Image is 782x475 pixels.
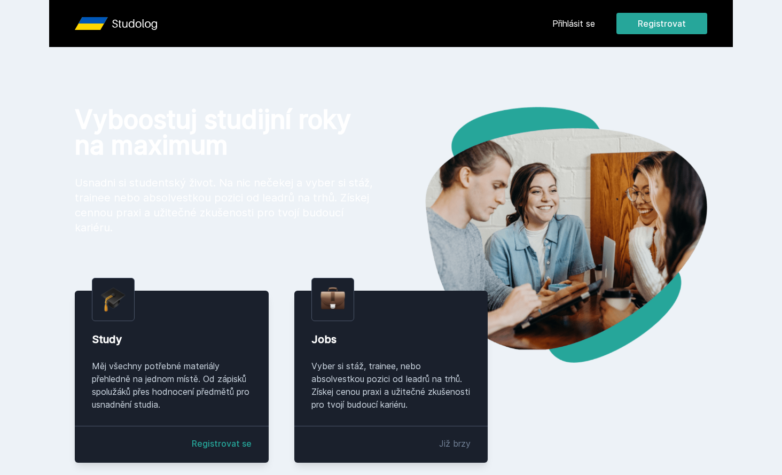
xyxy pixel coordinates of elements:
div: Již brzy [439,437,471,450]
button: Registrovat [616,13,707,34]
p: Usnadni si studentský život. Na nic nečekej a vyber si stáž, trainee nebo absolvestkou pozici od ... [75,175,374,235]
div: Vyber si stáž, trainee, nebo absolvestkou pozici od leadrů na trhů. Získej cenou praxi a užitečné... [311,360,471,411]
h1: Vyboostuj studijní roky na maximum [75,107,374,158]
div: Jobs [311,332,471,347]
a: Registrovat se [192,437,252,450]
div: Měj všechny potřebné materiály přehledně na jednom místě. Od zápisků spolužáků přes hodnocení pře... [92,360,252,411]
img: hero.png [391,107,707,363]
a: Přihlásit se [552,17,595,30]
div: Study [92,332,252,347]
img: briefcase.png [320,285,345,312]
img: graduation-cap.png [101,287,126,312]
